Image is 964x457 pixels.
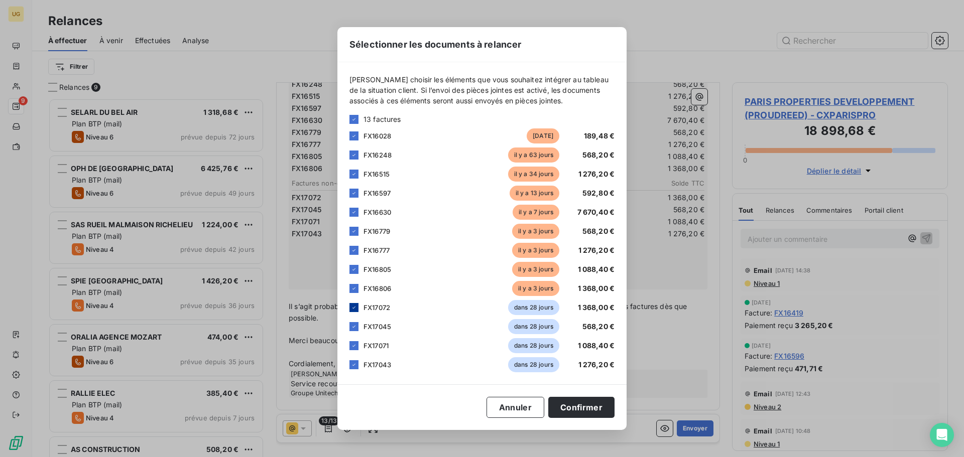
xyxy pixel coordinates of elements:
button: Confirmer [548,397,615,418]
span: il y a 3 jours [512,262,559,277]
span: FX17072 [364,303,390,312]
span: FX16806 [364,284,391,292]
span: 1 276,20 € [578,246,615,254]
span: FX16597 [364,189,391,197]
span: 13 factures [364,114,401,124]
span: il y a 7 jours [513,205,559,220]
button: Annuler [487,397,544,418]
span: 1 368,00 € [578,284,615,292]
span: il y a 34 jours [508,167,559,182]
span: dans 28 jours [508,300,559,315]
span: dans 28 jours [508,357,559,372]
div: Open Intercom Messenger [930,423,954,447]
span: FX17043 [364,361,391,369]
span: FX16028 [364,132,391,140]
span: 7 670,40 € [577,208,615,216]
span: FX16779 [364,227,390,235]
span: FX17071 [364,342,389,350]
span: FX16805 [364,265,391,273]
span: 189,48 € [584,131,615,140]
span: 592,80 € [582,189,615,197]
span: FX17045 [364,323,391,331]
span: il y a 63 jours [508,147,559,163]
span: 1 276,20 € [578,360,615,369]
span: il y a 3 jours [512,224,559,239]
span: il y a 3 jours [512,243,559,258]
span: Sélectionner les documents à relancer [349,38,522,51]
span: FX16630 [364,208,391,216]
span: 1 088,40 € [578,341,615,350]
span: 1 368,00 € [578,303,615,312]
span: dans 28 jours [508,319,559,334]
span: 1 276,20 € [578,170,615,178]
span: FX16777 [364,246,390,254]
span: [PERSON_NAME] choisir les éléments que vous souhaitez intégrer au tableau de la situation client.... [349,74,615,106]
span: 568,20 € [582,150,615,159]
span: 568,20 € [582,322,615,331]
span: il y a 3 jours [512,281,559,296]
span: il y a 13 jours [510,186,559,201]
span: dans 28 jours [508,338,559,353]
span: FX16515 [364,170,390,178]
span: 1 088,40 € [578,265,615,273]
span: FX16248 [364,151,392,159]
span: [DATE] [527,128,559,143]
span: 568,20 € [582,227,615,235]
